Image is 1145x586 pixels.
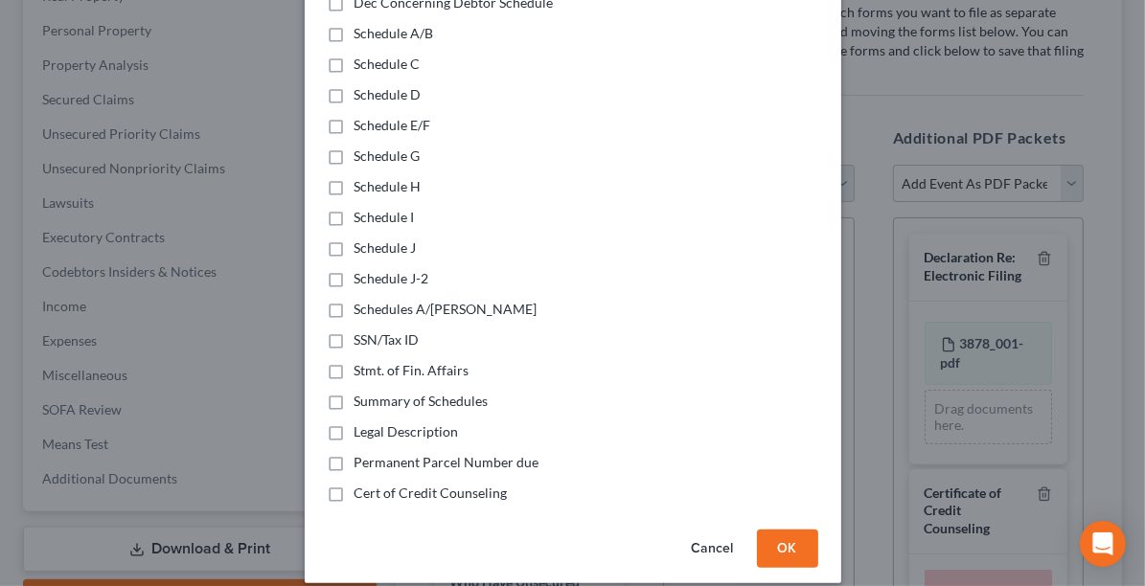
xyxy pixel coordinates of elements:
span: Schedule A/B [355,25,434,41]
span: Cert of Credit Counseling [355,485,508,501]
span: Schedule J [355,239,417,256]
button: OK [757,530,818,568]
span: Stmt. of Fin. Affairs [355,362,469,378]
span: Schedule E/F [355,117,431,133]
div: Open Intercom Messenger [1080,521,1126,567]
span: Schedule G [355,147,421,164]
span: Schedule H [355,178,422,194]
span: SSN/Tax ID [355,331,420,348]
span: Permanent Parcel Number due [355,454,539,470]
span: Schedules A/[PERSON_NAME] [355,301,538,317]
button: Cancel [676,530,749,568]
span: Schedule C [355,56,421,72]
span: Schedule J-2 [355,270,429,286]
span: Schedule I [355,209,415,225]
span: Summary of Schedules [355,393,489,409]
span: Legal Description [355,423,459,439]
span: Schedule D [355,86,422,102]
